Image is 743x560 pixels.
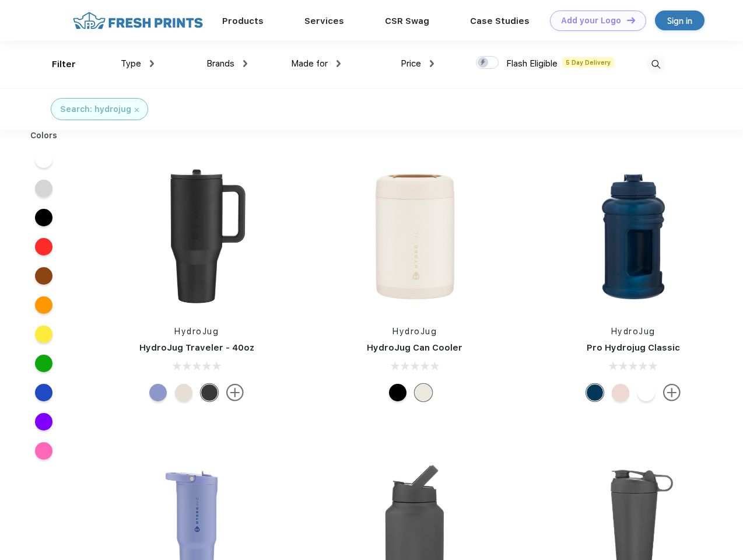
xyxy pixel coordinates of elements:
[206,58,234,69] span: Brands
[201,384,218,401] div: Black
[135,108,139,112] img: filter_cancel.svg
[611,327,656,336] a: HydroJug
[121,58,141,69] span: Type
[562,57,614,68] span: 5 Day Delivery
[506,58,558,69] span: Flash Eligible
[401,58,421,69] span: Price
[222,16,264,26] a: Products
[637,384,655,401] div: White
[243,60,247,67] img: dropdown.png
[586,384,604,401] div: Navy
[175,384,192,401] div: Cream
[119,159,274,314] img: func=resize&h=266
[587,342,680,353] a: Pro Hydrojug Classic
[139,342,254,353] a: HydroJug Traveler - 40oz
[226,384,244,401] img: more.svg
[655,10,705,30] a: Sign in
[337,159,492,314] img: func=resize&h=266
[663,384,681,401] img: more.svg
[291,58,328,69] span: Made for
[561,16,621,26] div: Add your Logo
[556,159,711,314] img: func=resize&h=266
[52,58,76,71] div: Filter
[646,55,665,74] img: desktop_search.svg
[60,103,131,116] div: Search: hydrojug
[612,384,629,401] div: Pink Sand
[22,129,66,142] div: Colors
[367,342,462,353] a: HydroJug Can Cooler
[415,384,432,401] div: Cream
[392,327,437,336] a: HydroJug
[389,384,406,401] div: Black
[69,10,206,31] img: fo%20logo%202.webp
[149,384,167,401] div: Peri
[174,327,219,336] a: HydroJug
[150,60,154,67] img: dropdown.png
[430,60,434,67] img: dropdown.png
[627,17,635,23] img: DT
[667,14,692,27] div: Sign in
[337,60,341,67] img: dropdown.png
